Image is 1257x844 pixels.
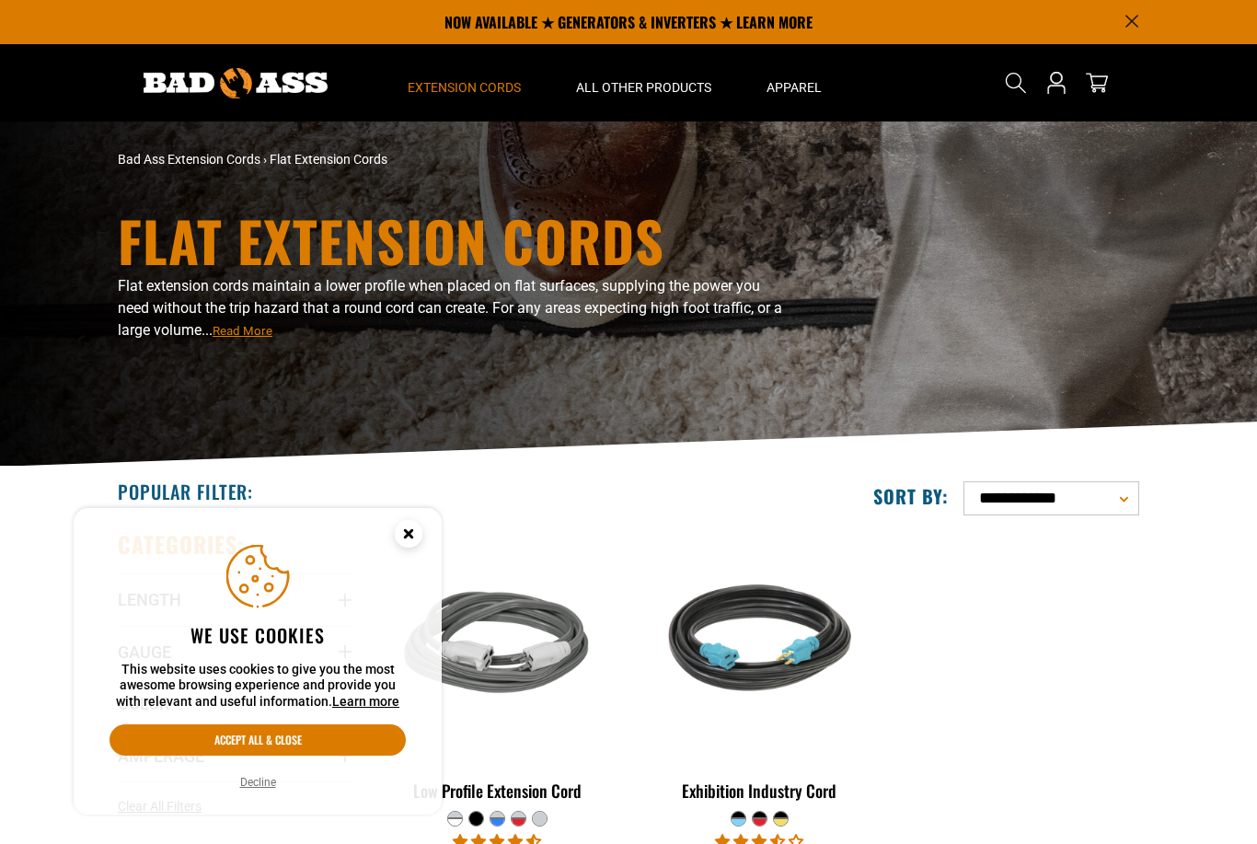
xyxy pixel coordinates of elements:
div: Exhibition Industry Cord [642,782,877,799]
a: Learn more [332,694,399,709]
span: Read More [213,324,272,338]
summary: Apparel [739,44,849,121]
label: Sort by: [873,484,949,508]
span: › [263,152,267,167]
img: Bad Ass Extension Cords [144,68,328,98]
h2: We use cookies [110,623,406,647]
span: Extension Cords [408,79,521,96]
aside: Cookie Consent [74,508,442,815]
summary: All Other Products [548,44,739,121]
button: Accept all & close [110,724,406,756]
span: Flat Extension Cords [270,152,387,167]
a: grey & white Low Profile Extension Cord [380,530,615,810]
h1: Flat Extension Cords [118,213,790,268]
p: This website uses cookies to give you the most awesome browsing experience and provide you with r... [110,662,406,711]
a: Bad Ass Extension Cords [118,152,260,167]
span: All Other Products [576,79,711,96]
span: Apparel [767,79,822,96]
h2: Popular Filter: [118,480,253,503]
a: black teal Exhibition Industry Cord [642,530,877,810]
div: Low Profile Extension Cord [380,782,615,799]
summary: Extension Cords [380,44,548,121]
button: Decline [235,773,282,792]
img: grey & white [382,539,614,751]
img: black teal [643,539,875,751]
span: Flat extension cords maintain a lower profile when placed on flat surfaces, supplying the power y... [118,277,782,339]
nav: breadcrumbs [118,150,790,169]
summary: Search [1001,68,1031,98]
